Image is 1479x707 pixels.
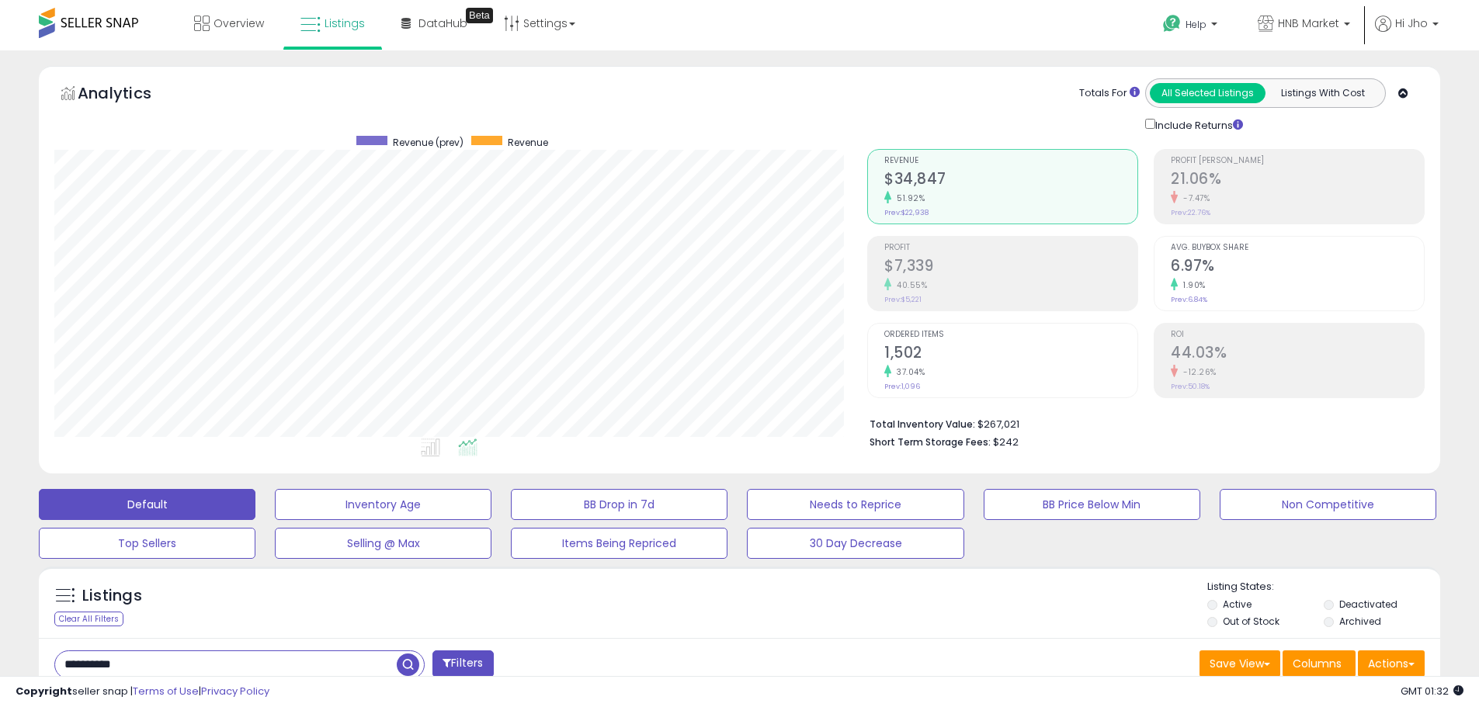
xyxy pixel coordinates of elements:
[1171,331,1424,339] span: ROI
[1171,244,1424,252] span: Avg. Buybox Share
[1339,598,1397,611] label: Deactivated
[1293,656,1342,671] span: Columns
[884,382,920,391] small: Prev: 1,096
[1171,257,1424,278] h2: 6.97%
[1171,295,1207,304] small: Prev: 6.84%
[54,612,123,626] div: Clear All Filters
[1283,650,1356,677] button: Columns
[1220,489,1436,520] button: Non Competitive
[1200,650,1280,677] button: Save View
[1278,16,1339,31] span: HNB Market
[884,331,1137,339] span: Ordered Items
[1150,83,1265,103] button: All Selected Listings
[1358,650,1425,677] button: Actions
[1171,344,1424,365] h2: 44.03%
[870,414,1413,432] li: $267,021
[214,16,264,31] span: Overview
[16,684,72,698] strong: Copyright
[393,136,463,149] span: Revenue (prev)
[466,8,493,23] div: Tooltip anchor
[747,528,963,559] button: 30 Day Decrease
[1171,208,1210,217] small: Prev: 22.76%
[993,435,1019,449] span: $242
[884,208,929,217] small: Prev: $22,938
[1401,684,1463,698] span: 2025-10-8 01:32 GMT
[508,136,548,149] span: Revenue
[39,528,255,559] button: Top Sellers
[984,489,1200,520] button: BB Price Below Min
[82,585,142,607] h5: Listings
[1162,14,1182,33] i: Get Help
[16,684,269,699] div: seller snap | |
[870,435,991,449] b: Short Term Storage Fees:
[1079,86,1140,101] div: Totals For
[891,192,925,204] small: 51.92%
[1134,116,1262,133] div: Include Returns
[1265,83,1380,103] button: Listings With Cost
[511,528,727,559] button: Items Being Repriced
[1395,16,1428,31] span: Hi Jho
[884,344,1137,365] h2: 1,502
[325,16,365,31] span: Listings
[1178,366,1217,378] small: -12.26%
[884,170,1137,191] h2: $34,847
[1171,157,1424,165] span: Profit [PERSON_NAME]
[418,16,467,31] span: DataHub
[1223,598,1252,611] label: Active
[511,489,727,520] button: BB Drop in 7d
[884,244,1137,252] span: Profit
[1223,615,1279,628] label: Out of Stock
[1339,615,1381,628] label: Archived
[39,489,255,520] button: Default
[1171,170,1424,191] h2: 21.06%
[747,489,963,520] button: Needs to Reprice
[78,82,182,108] h5: Analytics
[884,257,1137,278] h2: $7,339
[432,650,493,678] button: Filters
[884,157,1137,165] span: Revenue
[1151,2,1233,50] a: Help
[891,366,925,378] small: 37.04%
[275,489,491,520] button: Inventory Age
[1171,382,1210,391] small: Prev: 50.18%
[133,684,199,698] a: Terms of Use
[870,418,975,431] b: Total Inventory Value:
[1375,16,1439,50] a: Hi Jho
[275,528,491,559] button: Selling @ Max
[1178,279,1206,291] small: 1.90%
[1178,192,1210,204] small: -7.47%
[201,684,269,698] a: Privacy Policy
[891,279,927,291] small: 40.55%
[1186,18,1206,31] span: Help
[884,295,922,304] small: Prev: $5,221
[1207,580,1440,594] p: Listing States:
